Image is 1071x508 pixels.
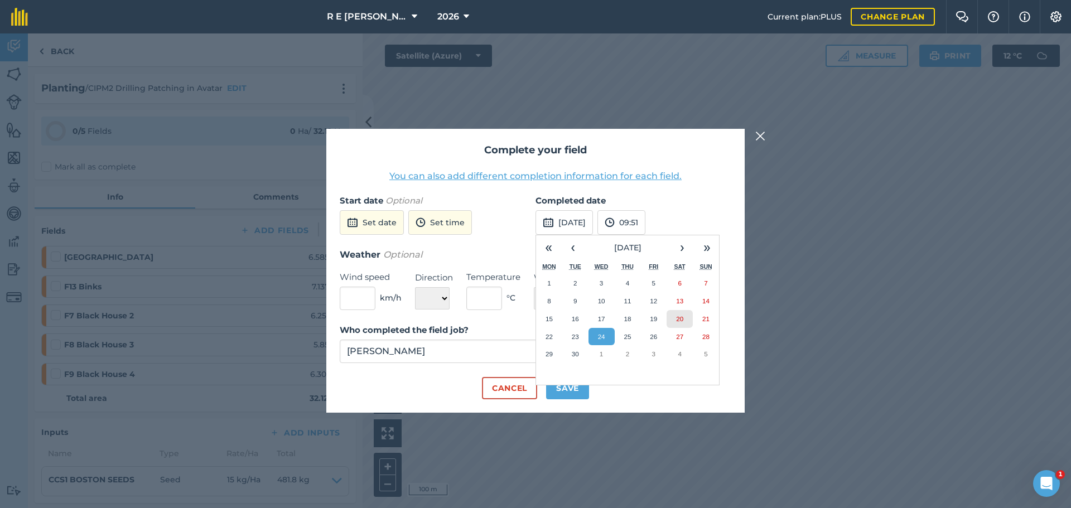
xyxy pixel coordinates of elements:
button: 16 September 2025 [562,310,588,328]
abbr: 14 September 2025 [702,297,710,304]
img: svg+xml;base64,PHN2ZyB4bWxucz0iaHR0cDovL3d3dy53My5vcmcvMjAwMC9zdmciIHdpZHRoPSIyMiIgaGVpZ2h0PSIzMC... [755,129,765,143]
abbr: 10 September 2025 [598,297,605,304]
abbr: 8 September 2025 [547,297,551,304]
label: Weather [534,271,589,284]
h2: Complete your field [340,142,731,158]
abbr: 26 September 2025 [650,333,657,340]
iframe: Intercom live chat [1033,470,1060,497]
strong: Who completed the field job? [340,325,469,335]
button: 13 September 2025 [667,292,693,310]
button: 24 September 2025 [588,328,615,346]
h3: Weather [340,248,731,262]
span: Current plan : PLUS [768,11,842,23]
abbr: 9 September 2025 [573,297,577,304]
img: A question mark icon [987,11,1000,22]
button: 20 September 2025 [667,310,693,328]
em: Optional [383,249,422,260]
button: 15 September 2025 [536,310,562,328]
abbr: 3 October 2025 [652,350,655,357]
abbr: Sunday [699,263,712,270]
label: Direction [415,271,453,284]
button: 7 September 2025 [693,274,719,292]
button: [DATE] [535,210,593,235]
img: svg+xml;base64,PD94bWwgdmVyc2lvbj0iMS4wIiBlbmNvZGluZz0idXRmLTgiPz4KPCEtLSBHZW5lcmF0b3I6IEFkb2JlIE... [543,216,554,229]
abbr: 1 October 2025 [600,350,603,357]
img: svg+xml;base64,PD94bWwgdmVyc2lvbj0iMS4wIiBlbmNvZGluZz0idXRmLTgiPz4KPCEtLSBHZW5lcmF0b3I6IEFkb2JlIE... [605,216,615,229]
button: ‹ [561,235,585,260]
abbr: 18 September 2025 [624,315,631,322]
label: Wind speed [340,270,402,284]
abbr: 7 September 2025 [704,279,707,287]
button: 1 October 2025 [588,345,615,363]
a: Change plan [851,8,935,26]
abbr: Saturday [674,263,686,270]
span: 2026 [437,10,459,23]
abbr: 27 September 2025 [676,333,683,340]
button: [DATE] [585,235,670,260]
button: 4 October 2025 [667,345,693,363]
abbr: 16 September 2025 [572,315,579,322]
img: svg+xml;base64,PD94bWwgdmVyc2lvbj0iMS4wIiBlbmNvZGluZz0idXRmLTgiPz4KPCEtLSBHZW5lcmF0b3I6IEFkb2JlIE... [416,216,426,229]
button: 2 September 2025 [562,274,588,292]
abbr: 6 September 2025 [678,279,681,287]
abbr: 20 September 2025 [676,315,683,322]
abbr: Tuesday [570,263,581,270]
abbr: 1 September 2025 [547,279,551,287]
abbr: 28 September 2025 [702,333,710,340]
button: 3 October 2025 [640,345,667,363]
abbr: 5 October 2025 [704,350,707,357]
span: [DATE] [614,243,641,253]
button: 28 September 2025 [693,328,719,346]
button: You can also add different completion information for each field. [389,170,682,183]
button: 25 September 2025 [615,328,641,346]
button: 14 September 2025 [693,292,719,310]
abbr: 23 September 2025 [572,333,579,340]
strong: Start date [340,195,383,206]
button: Save [546,377,589,399]
img: svg+xml;base64,PHN2ZyB4bWxucz0iaHR0cDovL3d3dy53My5vcmcvMjAwMC9zdmciIHdpZHRoPSIxNyIgaGVpZ2h0PSIxNy... [1019,10,1030,23]
button: 29 September 2025 [536,345,562,363]
button: Set date [340,210,404,235]
button: 26 September 2025 [640,328,667,346]
button: 19 September 2025 [640,310,667,328]
abbr: 29 September 2025 [546,350,553,357]
button: 18 September 2025 [615,310,641,328]
abbr: Wednesday [595,263,609,270]
button: 3 September 2025 [588,274,615,292]
span: 1 [1056,470,1065,479]
button: » [694,235,719,260]
button: › [670,235,694,260]
strong: Completed date [535,195,606,206]
abbr: 2 October 2025 [626,350,629,357]
button: 27 September 2025 [667,328,693,346]
abbr: Friday [649,263,658,270]
button: 5 September 2025 [640,274,667,292]
button: 9 September 2025 [562,292,588,310]
button: 17 September 2025 [588,310,615,328]
button: Cancel [482,377,537,399]
abbr: 2 September 2025 [573,279,577,287]
button: 12 September 2025 [640,292,667,310]
img: Two speech bubbles overlapping with the left bubble in the forefront [956,11,969,22]
abbr: Monday [542,263,556,270]
button: 22 September 2025 [536,328,562,346]
button: 09:51 [597,210,645,235]
span: km/h [380,292,402,304]
abbr: 21 September 2025 [702,315,710,322]
img: svg+xml;base64,PD94bWwgdmVyc2lvbj0iMS4wIiBlbmNvZGluZz0idXRmLTgiPz4KPCEtLSBHZW5lcmF0b3I6IEFkb2JlIE... [347,216,358,229]
abbr: 12 September 2025 [650,297,657,304]
abbr: 5 September 2025 [652,279,655,287]
abbr: 4 October 2025 [678,350,681,357]
span: R E [PERSON_NAME] [327,10,407,23]
abbr: 22 September 2025 [546,333,553,340]
button: « [536,235,561,260]
img: fieldmargin Logo [11,8,28,26]
em: Optional [385,195,422,206]
img: A cog icon [1049,11,1063,22]
abbr: 17 September 2025 [598,315,605,322]
button: 23 September 2025 [562,328,588,346]
abbr: 19 September 2025 [650,315,657,322]
button: Set time [408,210,472,235]
button: 21 September 2025 [693,310,719,328]
abbr: 3 September 2025 [600,279,603,287]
